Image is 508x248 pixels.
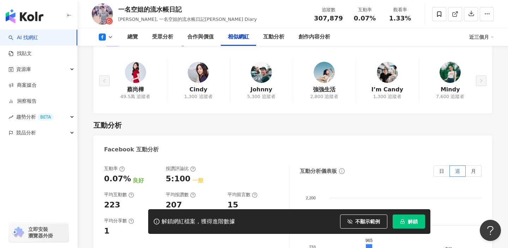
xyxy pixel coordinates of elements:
span: 日 [439,168,444,174]
div: 5:100 [166,174,190,185]
span: [PERSON_NAME], 一名空姐的流水帳日記[PERSON_NAME] Diary [118,17,257,22]
div: 解鎖網紅檔案，獲得進階數據 [162,218,235,225]
div: 互動率 [104,165,125,172]
div: 平均按讚數 [166,192,196,198]
a: 找貼文 [8,50,32,57]
div: 創作內容分析 [298,33,330,41]
div: Facebook 互動分析 [104,146,159,153]
div: 0.07% [104,174,131,185]
div: 合作與價值 [187,33,214,41]
img: chrome extension [11,227,25,238]
div: 互動分析儀表板 [300,168,337,175]
div: 一名空姐的流水帳日記 [118,5,257,14]
span: 週 [455,168,460,174]
div: 223 [104,200,120,211]
img: KOL Avatar [125,62,146,83]
button: left [99,75,110,86]
span: 立即安裝 瀏覽器外掛 [28,226,53,239]
div: 15 [228,200,238,211]
span: 307,879 [314,14,343,22]
div: 平均留言數 [228,192,258,198]
a: 商案媒合 [8,82,37,89]
button: 不顯示範例 [340,214,387,229]
div: 相似網紅 [228,33,249,41]
div: 207 [166,200,182,211]
div: 一般 [192,177,204,185]
span: lock [400,219,405,224]
img: logo [6,9,43,23]
div: 互動分析 [263,33,284,41]
img: KOL Avatar [92,4,113,25]
span: rise [8,115,13,120]
span: 0.07% [354,15,376,22]
div: 追蹤數 [314,6,343,13]
span: 解鎖 [408,219,418,224]
div: 49.5萬 追蹤者 [120,93,150,100]
div: 總覽 [127,33,138,41]
a: KOL Avatar [125,62,146,86]
span: 資源庫 [16,61,31,77]
span: info-circle [338,167,346,175]
div: 受眾分析 [152,33,173,41]
tspan: 2,200 [306,196,316,200]
div: 觀看率 [387,6,413,13]
button: right [476,75,486,86]
span: 1.33% [389,15,411,22]
div: 按讚評論比 [166,165,196,172]
button: 解鎖 [393,214,425,229]
span: 不顯示範例 [355,219,380,224]
div: 良好 [133,177,144,185]
a: chrome extension立即安裝 瀏覽器外掛 [9,223,68,242]
span: 趨勢分析 [16,109,54,125]
div: 平均互動數 [104,192,134,198]
a: searchAI 找網紅 [8,34,38,41]
div: 互動分析 [93,120,122,130]
div: 近三個月 [469,31,494,43]
span: 競品分析 [16,125,36,141]
div: 互動率 [351,6,378,13]
a: 洞察報告 [8,98,37,105]
div: BETA [37,114,54,121]
a: 蔡尚樺 [127,86,144,93]
span: 月 [471,168,476,174]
